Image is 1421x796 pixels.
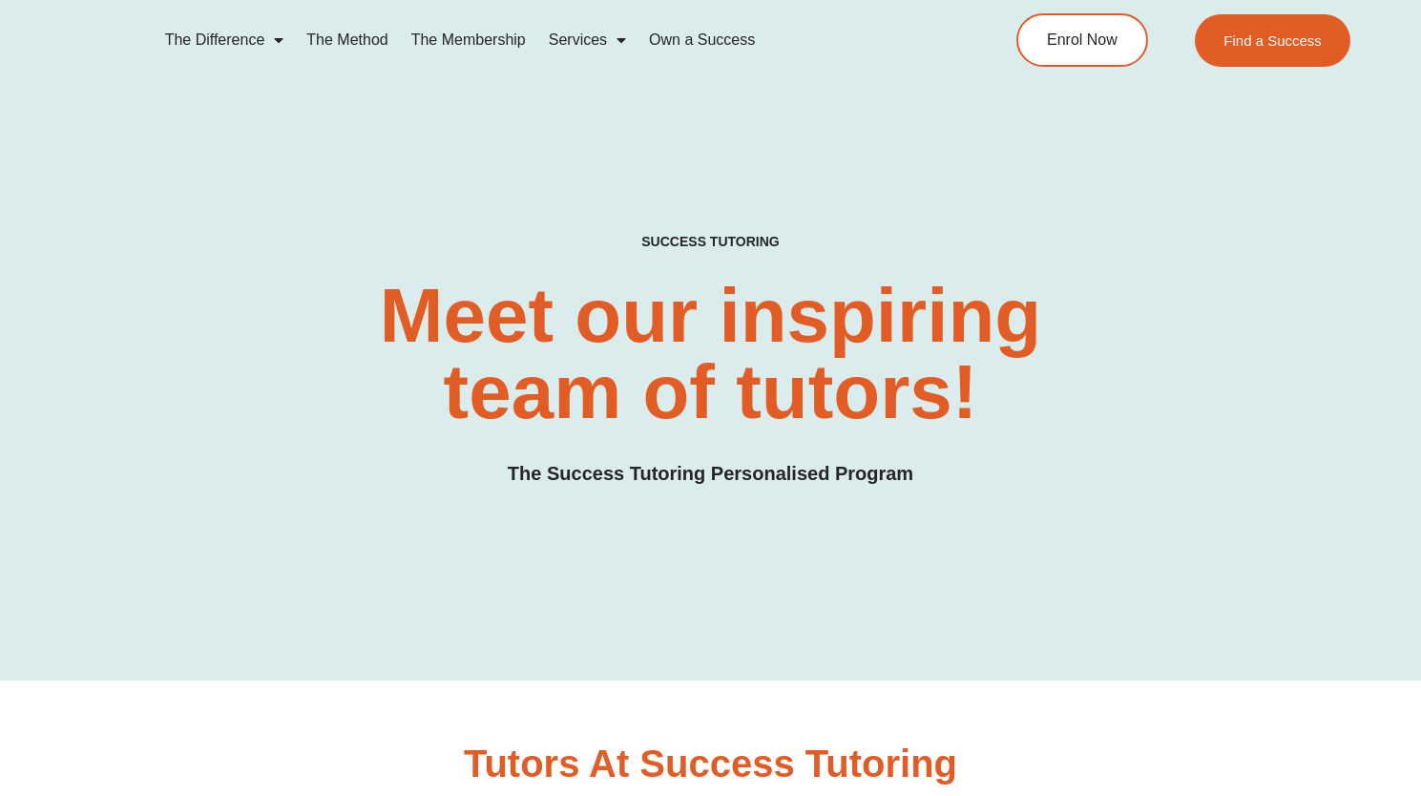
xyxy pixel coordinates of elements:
[521,234,900,250] h4: SUCCESS TUTORING​
[154,18,296,62] a: The Difference
[1223,33,1322,48] span: Find a Success
[295,18,399,62] a: The Method
[464,744,957,783] h3: Tutors at Success tutoring
[282,278,1139,430] h2: Meet our inspiring team of tutors!
[400,18,537,62] a: The Membership
[508,459,913,489] h3: The Success Tutoring Personalised Program
[637,18,766,62] a: Own a Success
[154,18,944,62] nav: Menu
[537,18,637,62] a: Services
[1195,14,1350,67] a: Find a Success
[1016,13,1148,67] a: Enrol Now
[1047,32,1118,48] span: Enrol Now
